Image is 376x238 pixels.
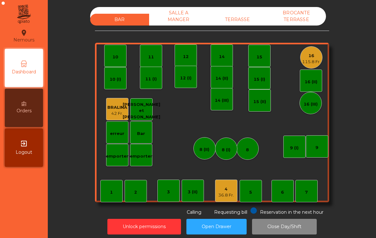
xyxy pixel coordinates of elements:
[254,76,265,83] div: 15 (I)
[253,99,266,105] div: 15 (II)
[16,149,32,156] span: Logout
[110,189,113,196] div: 1
[90,14,149,26] div: BAR
[267,7,326,26] div: BROCANTE TERRASSE
[281,189,284,196] div: 6
[305,189,308,196] div: 7
[149,7,208,26] div: SALLE A MANGER
[145,76,157,82] div: 11 (I)
[305,79,317,85] div: 16 (II)
[130,153,152,160] div: emporter
[257,54,262,60] div: 15
[180,75,192,81] div: 12 (I)
[187,209,201,215] span: Calling
[137,130,145,137] div: Bar
[17,108,32,114] span: Orders
[222,147,230,153] div: 8 (I)
[112,54,118,60] div: 10
[110,130,124,137] div: erreur
[107,219,181,234] button: Unlock permissions
[16,3,32,26] img: qpiato
[219,54,225,60] div: 14
[252,219,317,234] button: Close Day/Shift
[12,69,36,75] span: Dashboard
[304,101,318,108] div: 16 (III)
[302,59,321,65] div: 115.8 Fr.
[107,110,127,117] div: 42 Fr.
[20,29,28,37] i: location_on
[218,192,234,198] div: 36.8 Fr.
[215,97,229,104] div: 14 (III)
[186,219,247,234] button: Open Drawer
[20,140,28,147] i: exit_to_app
[134,189,137,196] div: 2
[260,209,323,215] span: Reservation in the next hour
[123,101,160,120] div: [PERSON_NAME] et [PERSON_NAME]
[167,189,170,195] div: 3
[183,54,189,60] div: 12
[214,209,247,215] span: Requesting bill
[218,186,234,192] div: 4
[199,146,209,153] div: 8 (II)
[315,145,318,151] div: 9
[13,28,34,44] div: Nemours
[148,54,154,60] div: 11
[215,75,228,82] div: 14 (II)
[302,53,321,59] div: 16
[107,104,127,111] div: BRALINA
[188,189,198,195] div: 3 (II)
[249,189,252,196] div: 5
[106,153,128,160] div: emporter
[246,147,249,153] div: 8
[208,14,267,26] div: TERRASSE
[110,76,121,83] div: 10 (I)
[290,145,299,151] div: 9 (I)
